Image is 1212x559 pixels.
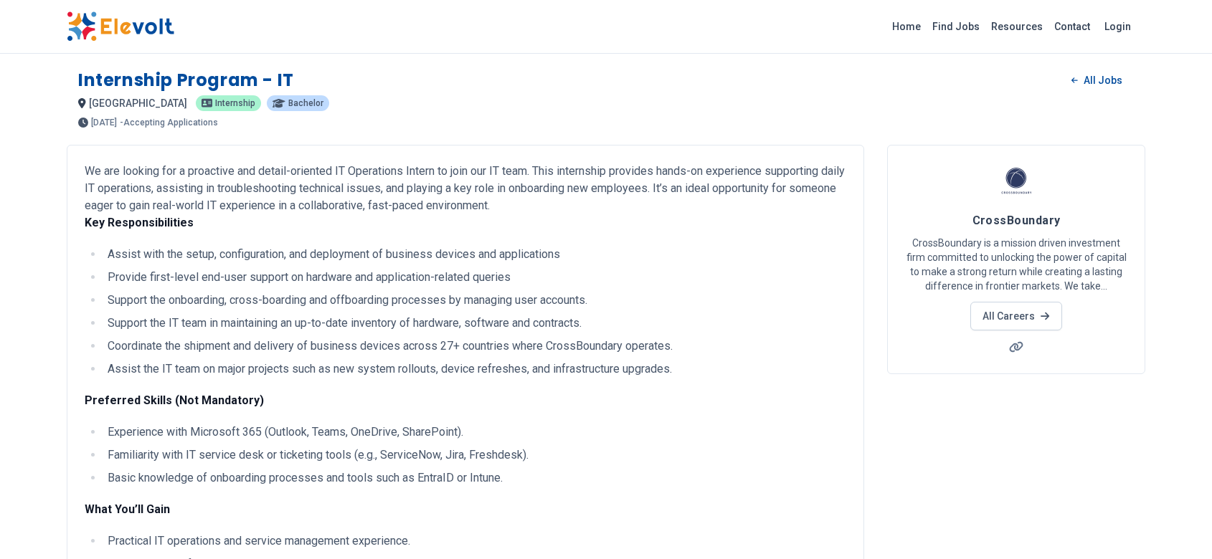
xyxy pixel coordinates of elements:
span: CrossBoundary [972,214,1061,227]
li: Provide first-level end-user support on hardware and application-related queries [103,269,846,286]
li: Support the IT team in maintaining an up-to-date inventory of hardware, software and contracts. [103,315,846,332]
li: Assist the IT team on major projects such as new system rollouts, device refreshes, and infrastru... [103,360,846,378]
span: Bachelor [288,99,323,107]
p: - Accepting Applications [120,118,218,127]
li: Support the onboarding, cross-boarding and offboarding processes by managing user accounts. [103,292,846,309]
span: [DATE] [91,118,117,127]
img: CrossBoundary [998,163,1034,199]
a: Find Jobs [927,15,985,38]
li: Basic knowledge of onboarding processes and tools such as EntraID or Intune. [103,469,846,487]
span: [GEOGRAPHIC_DATA] [89,97,187,109]
img: Elevolt [67,11,174,42]
a: Contact [1048,15,1096,38]
strong: What You’ll Gain [85,502,170,516]
li: Assist with the setup, configuration, and deployment of business devices and applications [103,246,846,263]
a: Resources [985,15,1048,38]
li: Coordinate the shipment and delivery of business devices across 27+ countries where CrossBoundary... [103,338,846,355]
strong: Key Responsibilities [85,216,194,229]
a: All Careers [970,302,1061,330]
span: internship [215,99,255,107]
strong: Preferred Skills (Not Mandatory) [85,393,264,407]
li: Practical IT operations and service management experience. [103,532,846,550]
p: CrossBoundary is a mission driven investment firm committed to unlocking the power of capital to ... [905,236,1127,293]
a: Home [886,15,927,38]
li: Familiarity with IT service desk or ticketing tools (e.g., ServiceNow, Jira, Freshdesk). [103,446,846,464]
li: Experience with Microsoft 365 (Outlook, Teams, OneDrive, SharePoint). [103,424,846,441]
h1: Internship Program - IT [78,69,294,92]
p: We are looking for a proactive and detail-oriented IT Operations Intern to join our IT team. This... [85,163,846,231]
a: All Jobs [1060,70,1134,91]
a: Login [1096,12,1140,41]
